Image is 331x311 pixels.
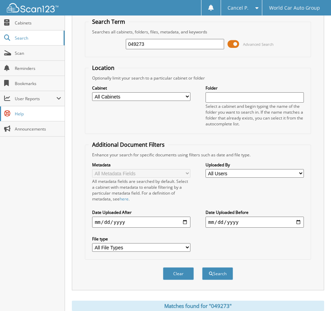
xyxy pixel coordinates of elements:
input: end [206,217,304,228]
span: World Car Auto Group [269,6,320,10]
label: Metadata [92,162,190,168]
button: Search [202,267,233,280]
span: Cancel P. [228,6,249,10]
span: Announcements [15,126,61,132]
div: Optionally limit your search to a particular cabinet or folder [89,75,308,81]
legend: Additional Document Filters [89,141,168,148]
legend: Location [89,64,118,72]
input: start [92,217,190,228]
label: Date Uploaded After [92,209,190,215]
label: Date Uploaded Before [206,209,304,215]
button: Clear [163,267,194,280]
img: scan123-logo-white.svg [7,3,58,12]
div: Matches found for "049273" [72,301,324,311]
div: Searches all cabinets, folders, files, metadata, and keywords [89,29,308,35]
legend: Search Term [89,18,129,25]
label: Uploaded By [206,162,304,168]
span: Bookmarks [15,81,61,86]
label: File type [92,236,190,242]
span: Search [15,35,60,41]
span: Help [15,111,61,117]
span: Reminders [15,65,61,71]
span: Cabinets [15,20,61,26]
iframe: Chat Widget [297,278,331,311]
label: Cabinet [92,85,190,91]
div: Select a cabinet and begin typing the name of the folder you want to search in. If the name match... [206,103,304,127]
span: Scan [15,50,61,56]
a: here [120,196,129,202]
label: Folder [206,85,304,91]
div: Enhance your search for specific documents using filters such as date and file type. [89,152,308,158]
div: All metadata fields are searched by default. Select a cabinet with metadata to enable filtering b... [92,178,190,202]
span: User Reports [15,96,56,102]
span: Advanced Search [243,42,274,47]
